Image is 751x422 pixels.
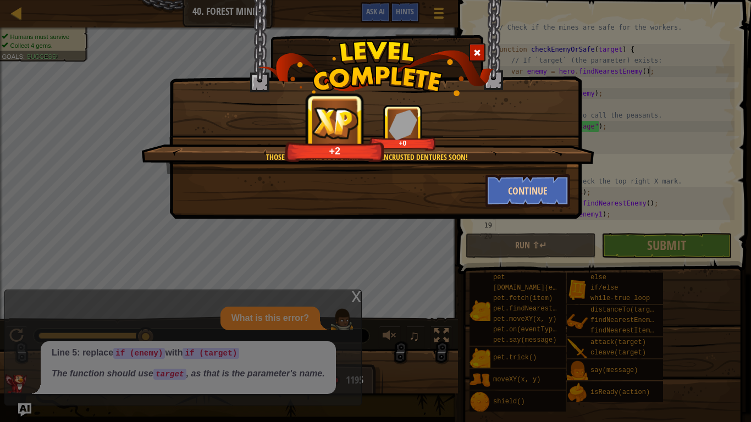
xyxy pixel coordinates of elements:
button: Continue [485,174,571,207]
div: +2 [288,145,382,157]
div: Those ogres will be sporting gem-encrusted dentures soon! [194,152,540,163]
img: level_complete.png [258,41,494,96]
img: reward_icon_gems.png [389,109,417,140]
div: +0 [372,139,434,147]
img: reward_icon_xp.png [311,105,360,140]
